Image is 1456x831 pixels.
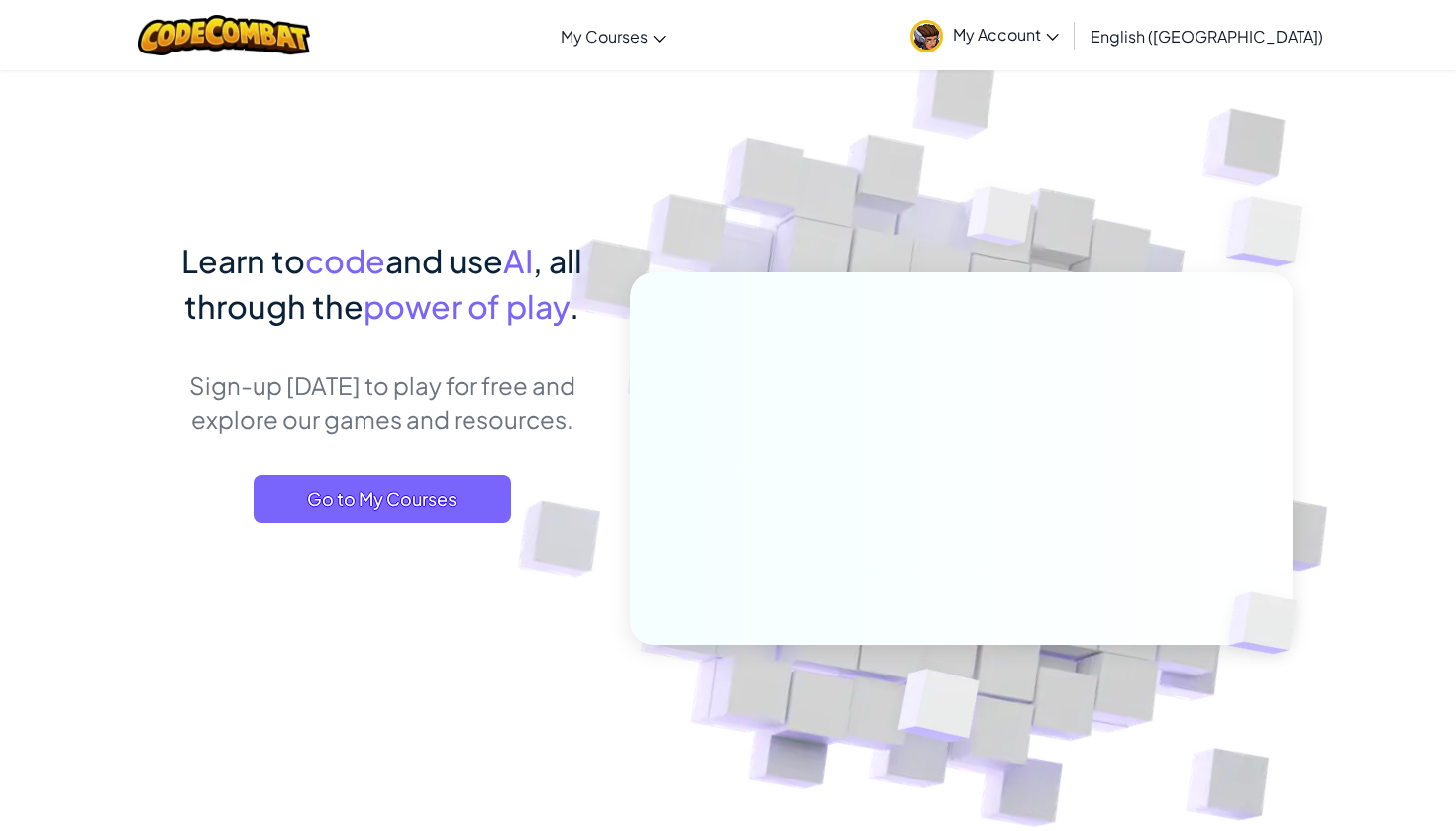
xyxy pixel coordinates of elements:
span: power of play [364,286,570,326]
span: My Account [953,24,1059,45]
span: My Courses [561,26,648,47]
span: AI [503,241,533,280]
img: Overlap cubes [1187,149,1358,316]
span: Learn to [181,241,305,280]
a: Go to My Courses [254,475,511,523]
span: . [570,286,579,326]
a: English ([GEOGRAPHIC_DATA]) [1081,9,1333,62]
span: code [305,241,385,280]
img: CodeCombat logo [138,15,311,55]
img: Overlap cubes [850,627,1027,791]
span: and use [385,241,503,280]
p: Sign-up [DATE] to play for free and explore our games and resources. [163,368,600,436]
span: English ([GEOGRAPHIC_DATA]) [1091,26,1323,47]
a: My Account [900,4,1069,66]
img: avatar [910,20,943,52]
a: My Courses [551,9,676,62]
img: Overlap cubes [1196,551,1344,695]
img: Overlap cubes [930,148,1073,295]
